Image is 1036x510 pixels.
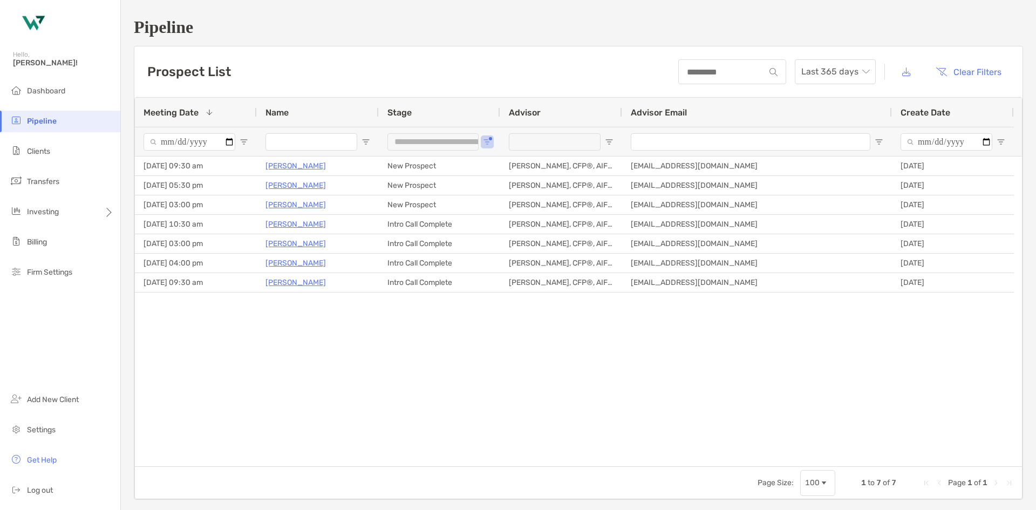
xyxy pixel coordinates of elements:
span: Page [948,478,966,487]
div: New Prospect [379,195,500,214]
img: billing icon [10,235,23,248]
a: [PERSON_NAME] [265,198,326,212]
span: Dashboard [27,86,65,96]
div: [PERSON_NAME], CFP®, AIF®, CPFA [500,234,622,253]
a: [PERSON_NAME] [265,276,326,289]
p: [PERSON_NAME] [265,217,326,231]
div: [EMAIL_ADDRESS][DOMAIN_NAME] [622,254,892,273]
a: [PERSON_NAME] [265,179,326,192]
a: [PERSON_NAME] [265,159,326,173]
span: 1 [983,478,987,487]
img: pipeline icon [10,114,23,127]
div: [PERSON_NAME], CFP®, AIF®, CRPC [500,254,622,273]
p: [PERSON_NAME] [265,237,326,250]
div: [EMAIL_ADDRESS][DOMAIN_NAME] [622,157,892,175]
span: Settings [27,425,56,434]
div: [DATE] 03:00 pm [135,195,257,214]
h1: Pipeline [134,17,1023,37]
button: Open Filter Menu [362,138,370,146]
img: logout icon [10,483,23,496]
div: Last Page [1005,479,1013,487]
div: [DATE] 10:30 am [135,215,257,234]
div: [DATE] [892,254,1014,273]
span: Advisor Email [631,107,687,118]
div: Intro Call Complete [379,254,500,273]
div: [DATE] [892,273,1014,292]
button: Open Filter Menu [997,138,1005,146]
div: [PERSON_NAME], CFP®, AIF®, CRPC [500,157,622,175]
img: dashboard icon [10,84,23,97]
span: Firm Settings [27,268,72,277]
button: Open Filter Menu [483,138,492,146]
img: get-help icon [10,453,23,466]
div: Page Size [800,470,835,496]
span: Billing [27,237,47,247]
span: Get Help [27,455,57,465]
div: [DATE] [892,176,1014,195]
button: Open Filter Menu [605,138,614,146]
span: Clients [27,147,50,156]
div: [DATE] 04:00 pm [135,254,257,273]
div: New Prospect [379,157,500,175]
div: [PERSON_NAME], CFP®, AIF®, CRPC [500,215,622,234]
span: 1 [861,478,866,487]
a: [PERSON_NAME] [265,256,326,270]
img: firm-settings icon [10,265,23,278]
div: [PERSON_NAME], CFP®, AIF®, CRPC [500,273,622,292]
span: Name [265,107,289,118]
div: [DATE] 03:00 pm [135,234,257,253]
div: Intro Call Complete [379,273,500,292]
div: Previous Page [935,479,944,487]
button: Clear Filters [928,60,1010,84]
img: Zoe Logo [13,4,52,43]
img: settings icon [10,423,23,436]
span: Advisor [509,107,541,118]
span: 1 [967,478,972,487]
span: Stage [387,107,412,118]
span: Investing [27,207,59,216]
img: transfers icon [10,174,23,187]
div: [EMAIL_ADDRESS][DOMAIN_NAME] [622,195,892,214]
div: 100 [805,478,820,487]
button: Open Filter Menu [875,138,883,146]
h3: Prospect List [147,64,231,79]
span: Last 365 days [801,60,869,84]
button: Open Filter Menu [240,138,248,146]
div: New Prospect [379,176,500,195]
div: [DATE] 09:30 am [135,157,257,175]
div: [EMAIL_ADDRESS][DOMAIN_NAME] [622,273,892,292]
span: 7 [876,478,881,487]
div: [PERSON_NAME], CFP®, AIF®, CPFA [500,176,622,195]
span: of [883,478,890,487]
img: add_new_client icon [10,392,23,405]
span: Meeting Date [144,107,199,118]
div: [DATE] [892,234,1014,253]
input: Create Date Filter Input [901,133,992,151]
div: [DATE] [892,215,1014,234]
input: Meeting Date Filter Input [144,133,235,151]
img: input icon [769,68,778,76]
div: First Page [922,479,931,487]
span: to [868,478,875,487]
span: Add New Client [27,395,79,404]
div: Intro Call Complete [379,234,500,253]
input: Advisor Email Filter Input [631,133,870,151]
img: investing icon [10,205,23,217]
span: Pipeline [27,117,57,126]
span: [PERSON_NAME]! [13,58,114,67]
span: 7 [891,478,896,487]
div: [DATE] [892,195,1014,214]
div: [DATE] 05:30 pm [135,176,257,195]
span: Transfers [27,177,59,186]
img: clients icon [10,144,23,157]
div: [EMAIL_ADDRESS][DOMAIN_NAME] [622,215,892,234]
span: of [974,478,981,487]
div: [EMAIL_ADDRESS][DOMAIN_NAME] [622,234,892,253]
div: [PERSON_NAME], CFP®, AIF®, CRPC [500,195,622,214]
span: Create Date [901,107,950,118]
